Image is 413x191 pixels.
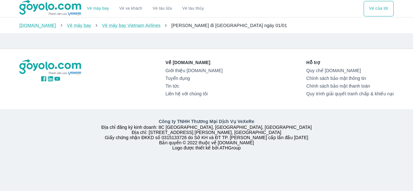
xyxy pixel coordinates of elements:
[82,1,209,16] div: choose transportation mode
[306,91,394,96] a: Quy trình giải quyết tranh chấp & khiếu nại
[306,83,394,89] a: Chính sách bảo mật thanh toán
[19,22,394,29] nav: breadcrumb
[19,23,56,28] a: [DOMAIN_NAME]
[306,68,394,73] a: Quy chế [DOMAIN_NAME]
[102,23,161,28] a: Vé máy bay Vietnam Airlines
[166,68,223,73] a: Giới thiệu [DOMAIN_NAME]
[306,76,394,81] a: Chính sách bảo mật thông tin
[67,23,91,28] a: Vé máy bay
[364,1,394,16] div: choose transportation mode
[166,59,223,66] p: Về [DOMAIN_NAME]
[166,83,223,89] a: Tin tức
[87,6,109,11] a: Vé máy bay
[166,76,223,81] a: Tuyển dụng
[147,1,177,16] a: Vé tàu lửa
[364,1,394,16] button: Vé của tôi
[19,59,82,75] img: logo
[171,23,287,28] span: [PERSON_NAME] đi [GEOGRAPHIC_DATA] ngày 01/01
[166,91,223,96] a: Liên hệ với chúng tôi
[21,118,392,125] p: Công ty TNHH Thương Mại Dịch Vụ VeXeRe
[306,59,394,66] p: Hỗ trợ
[119,6,142,11] a: Vé xe khách
[177,1,209,16] button: Vé tàu thủy
[15,118,398,150] div: Địa chỉ đăng ký kinh doanh: 8C [GEOGRAPHIC_DATA], [GEOGRAPHIC_DATA], [GEOGRAPHIC_DATA] Địa chỉ: [...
